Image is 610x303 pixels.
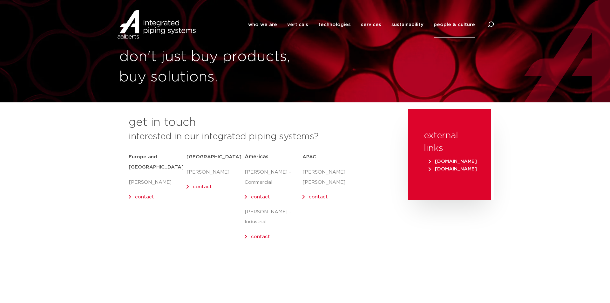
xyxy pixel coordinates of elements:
span: [DOMAIN_NAME] [429,167,477,171]
span: Americas [245,154,268,159]
a: [DOMAIN_NAME] [427,159,478,164]
a: contact [251,195,270,199]
a: people & culture [434,12,475,38]
p: [PERSON_NAME] [186,167,244,177]
p: [PERSON_NAME] – Industrial [245,207,302,227]
a: who we are [248,12,277,38]
h3: external links [424,129,475,155]
h2: get in touch [129,115,196,130]
h1: don't just buy products, buy solutions. [119,47,302,87]
a: contact [251,234,270,239]
h3: interested in our integrated piping systems? [129,130,392,143]
nav: Menu [248,12,475,38]
p: [PERSON_NAME] [129,177,186,188]
a: contact [193,184,212,189]
strong: Europe and [GEOGRAPHIC_DATA] [129,155,184,169]
a: sustainability [391,12,424,38]
p: [PERSON_NAME] [PERSON_NAME] [302,167,360,188]
h5: [GEOGRAPHIC_DATA] [186,152,244,162]
a: [DOMAIN_NAME] [427,167,478,171]
a: contact [135,195,154,199]
a: verticals [287,12,308,38]
span: [DOMAIN_NAME] [429,159,477,164]
a: technologies [318,12,351,38]
h5: APAC [302,152,360,162]
p: [PERSON_NAME] – Commercial [245,167,302,188]
a: contact [309,195,328,199]
a: services [361,12,381,38]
